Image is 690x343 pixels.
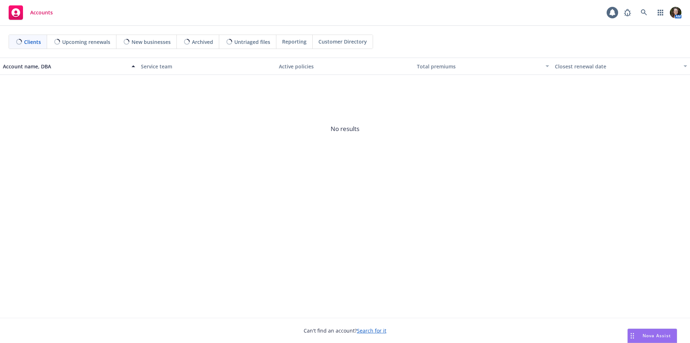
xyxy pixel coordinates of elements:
div: Closest renewal date [555,63,679,70]
button: Active policies [276,58,414,75]
a: Report a Bug [620,5,635,20]
a: Search [637,5,651,20]
span: Upcoming renewals [62,38,110,46]
span: Clients [24,38,41,46]
span: New businesses [132,38,171,46]
div: Total premiums [417,63,541,70]
span: Accounts [30,10,53,15]
div: Drag to move [628,329,637,343]
button: Total premiums [414,58,552,75]
a: Switch app [653,5,668,20]
img: photo [670,7,681,18]
span: Nova Assist [643,333,671,339]
button: Service team [138,58,276,75]
div: Account name, DBA [3,63,127,70]
button: Closest renewal date [552,58,690,75]
button: Nova Assist [627,329,677,343]
div: Active policies [279,63,411,70]
a: Accounts [6,3,56,23]
div: Service team [141,63,273,70]
span: Untriaged files [234,38,270,46]
a: Search for it [357,327,386,334]
span: Can't find an account? [304,327,386,334]
span: Archived [192,38,213,46]
span: Customer Directory [318,38,367,45]
span: Reporting [282,38,307,45]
